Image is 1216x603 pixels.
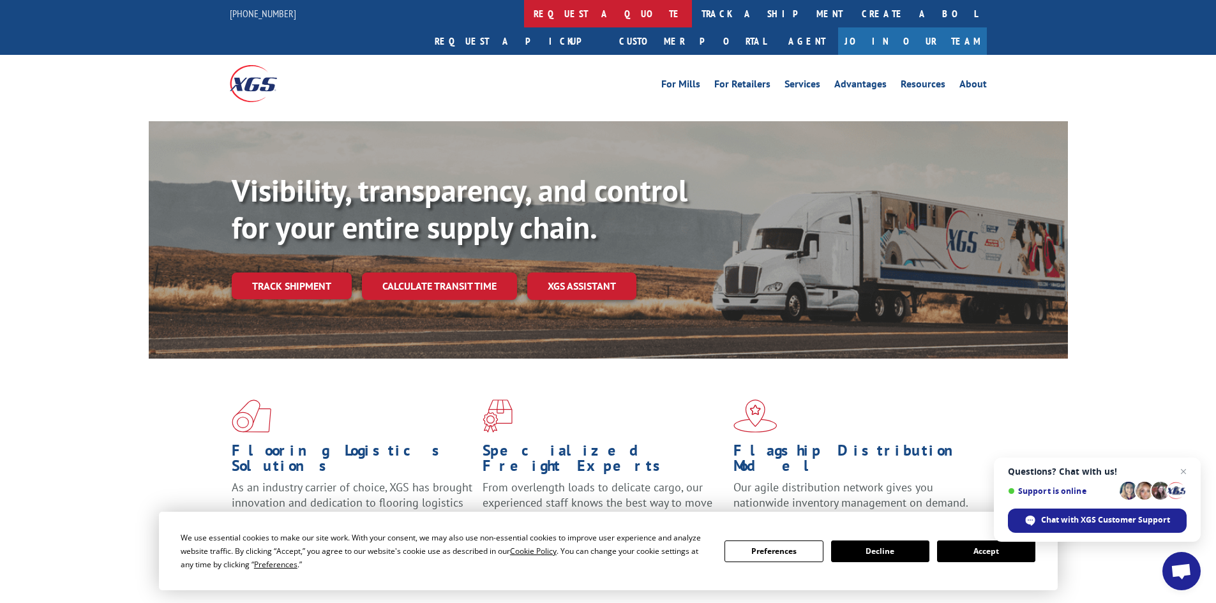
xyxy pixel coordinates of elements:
a: Request a pickup [425,27,610,55]
a: Agent [776,27,838,55]
span: Preferences [254,559,297,570]
img: xgs-icon-flagship-distribution-model-red [733,399,777,433]
h1: Flagship Distribution Model [733,443,975,480]
img: xgs-icon-focused-on-flooring-red [483,399,513,433]
span: Support is online [1008,486,1115,496]
h1: Flooring Logistics Solutions [232,443,473,480]
div: Chat with XGS Customer Support [1008,509,1187,533]
span: Close chat [1176,464,1191,479]
div: Open chat [1162,552,1201,590]
button: Preferences [724,540,823,562]
button: Decline [831,540,929,562]
a: Track shipment [232,272,352,299]
p: From overlength loads to delicate cargo, our experienced staff knows the best way to move your fr... [483,480,724,537]
b: Visibility, transparency, and control for your entire supply chain. [232,170,687,247]
button: Accept [937,540,1035,562]
a: [PHONE_NUMBER] [230,7,296,20]
h1: Specialized Freight Experts [483,443,724,480]
a: Customer Portal [610,27,776,55]
span: As an industry carrier of choice, XGS has brought innovation and dedication to flooring logistics... [232,480,472,525]
a: XGS ASSISTANT [527,272,636,300]
a: Calculate transit time [362,272,517,300]
span: Our agile distribution network gives you nationwide inventory management on demand. [733,480,968,510]
a: For Retailers [714,79,770,93]
a: For Mills [661,79,700,93]
div: We use essential cookies to make our site work. With your consent, we may also use non-essential ... [181,531,709,571]
span: Chat with XGS Customer Support [1041,514,1170,526]
a: Services [784,79,820,93]
a: About [959,79,987,93]
a: Join Our Team [838,27,987,55]
a: Advantages [834,79,887,93]
div: Cookie Consent Prompt [159,512,1058,590]
img: xgs-icon-total-supply-chain-intelligence-red [232,399,271,433]
span: Cookie Policy [510,546,557,556]
span: Questions? Chat with us! [1008,466,1187,477]
a: Resources [901,79,945,93]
